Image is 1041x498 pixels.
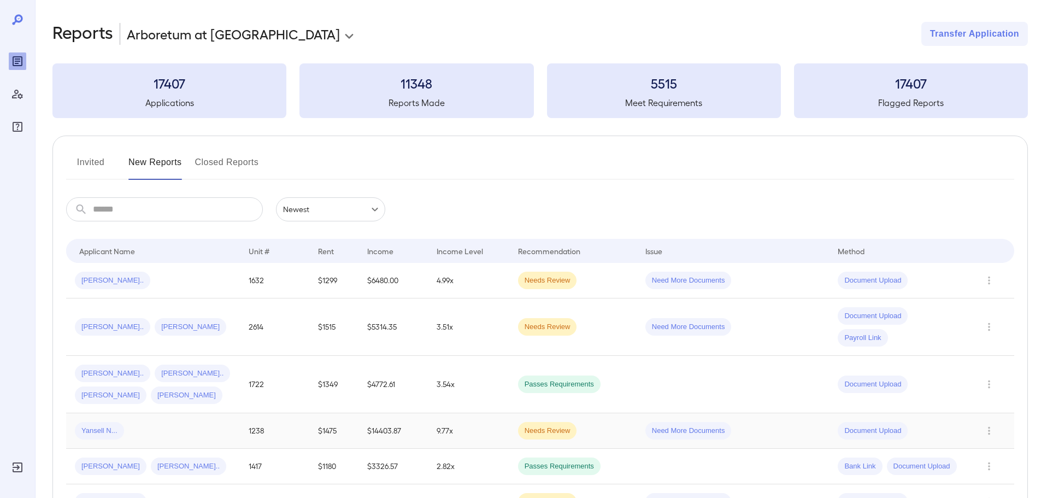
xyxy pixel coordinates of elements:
[428,356,509,413] td: 3.54x
[52,96,286,109] h5: Applications
[838,426,908,436] span: Document Upload
[980,422,998,440] button: Row Actions
[309,449,358,484] td: $1180
[838,244,864,257] div: Method
[980,376,998,393] button: Row Actions
[195,154,259,180] button: Closed Reports
[9,85,26,103] div: Manage Users
[75,368,150,379] span: [PERSON_NAME]..
[249,244,269,257] div: Unit #
[151,390,222,401] span: [PERSON_NAME]
[240,413,309,449] td: 1238
[240,298,309,356] td: 2614
[518,276,577,286] span: Needs Review
[645,244,663,257] div: Issue
[645,426,732,436] span: Need More Documents
[428,413,509,449] td: 9.77x
[367,244,393,257] div: Income
[276,197,385,221] div: Newest
[428,263,509,298] td: 4.99x
[75,390,146,401] span: [PERSON_NAME]
[299,96,533,109] h5: Reports Made
[794,96,1028,109] h5: Flagged Reports
[79,244,135,257] div: Applicant Name
[921,22,1028,46] button: Transfer Application
[318,244,336,257] div: Rent
[52,22,113,46] h2: Reports
[75,276,150,286] span: [PERSON_NAME]..
[9,118,26,136] div: FAQ
[240,449,309,484] td: 1417
[9,52,26,70] div: Reports
[980,318,998,336] button: Row Actions
[309,356,358,413] td: $1349
[518,379,601,390] span: Passes Requirements
[838,379,908,390] span: Document Upload
[75,426,124,436] span: Yansell N...
[155,368,230,379] span: [PERSON_NAME]..
[309,298,358,356] td: $1515
[518,244,580,257] div: Recommendation
[240,356,309,413] td: 1722
[358,298,428,356] td: $5314.35
[52,74,286,92] h3: 17407
[428,449,509,484] td: 2.82x
[518,461,601,472] span: Passes Requirements
[437,244,483,257] div: Income Level
[838,276,908,286] span: Document Upload
[309,263,358,298] td: $1299
[358,263,428,298] td: $6480.00
[155,322,226,332] span: [PERSON_NAME]
[358,413,428,449] td: $14403.87
[358,356,428,413] td: $4772.61
[127,25,340,43] p: Arboretum at [GEOGRAPHIC_DATA]
[75,461,146,472] span: [PERSON_NAME]
[547,74,781,92] h3: 5515
[645,322,732,332] span: Need More Documents
[980,458,998,475] button: Row Actions
[838,461,882,472] span: Bank Link
[645,276,732,286] span: Need More Documents
[52,63,1028,118] summary: 17407Applications11348Reports Made5515Meet Requirements17407Flagged Reports
[9,459,26,476] div: Log Out
[518,322,577,332] span: Needs Review
[428,298,509,356] td: 3.51x
[838,311,908,321] span: Document Upload
[66,154,115,180] button: Invited
[151,461,226,472] span: [PERSON_NAME]..
[309,413,358,449] td: $1475
[887,461,957,472] span: Document Upload
[128,154,182,180] button: New Reports
[75,322,150,332] span: [PERSON_NAME]..
[518,426,577,436] span: Needs Review
[358,449,428,484] td: $3326.57
[794,74,1028,92] h3: 17407
[299,74,533,92] h3: 11348
[547,96,781,109] h5: Meet Requirements
[980,272,998,289] button: Row Actions
[838,333,887,343] span: Payroll Link
[240,263,309,298] td: 1632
